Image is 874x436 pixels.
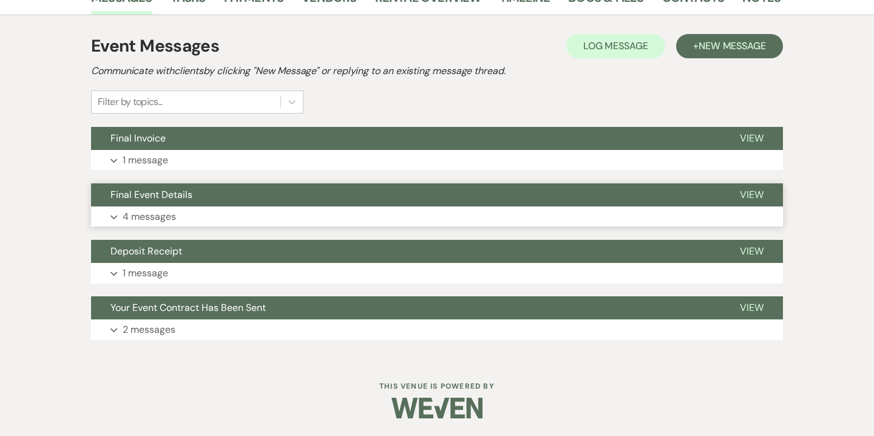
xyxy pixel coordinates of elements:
[740,188,764,201] span: View
[110,132,166,145] span: Final Invoice
[110,245,182,257] span: Deposit Receipt
[583,39,648,52] span: Log Message
[91,33,219,59] h1: Event Messages
[566,34,665,58] button: Log Message
[98,95,163,109] div: Filter by topics...
[91,206,783,227] button: 4 messages
[740,301,764,314] span: View
[123,265,168,281] p: 1 message
[91,296,720,319] button: Your Event Contract Has Been Sent
[720,296,783,319] button: View
[676,34,783,58] button: +New Message
[91,183,720,206] button: Final Event Details
[91,240,720,263] button: Deposit Receipt
[720,183,783,206] button: View
[91,150,783,171] button: 1 message
[91,263,783,284] button: 1 message
[91,319,783,340] button: 2 messages
[699,39,766,52] span: New Message
[110,188,192,201] span: Final Event Details
[123,152,168,168] p: 1 message
[123,322,175,338] p: 2 messages
[740,132,764,145] span: View
[91,127,720,150] button: Final Invoice
[91,64,783,78] h2: Communicate with clients by clicking "New Message" or replying to an existing message thread.
[110,301,266,314] span: Your Event Contract Has Been Sent
[720,240,783,263] button: View
[123,209,176,225] p: 4 messages
[740,245,764,257] span: View
[720,127,783,150] button: View
[391,387,483,429] img: Weven Logo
